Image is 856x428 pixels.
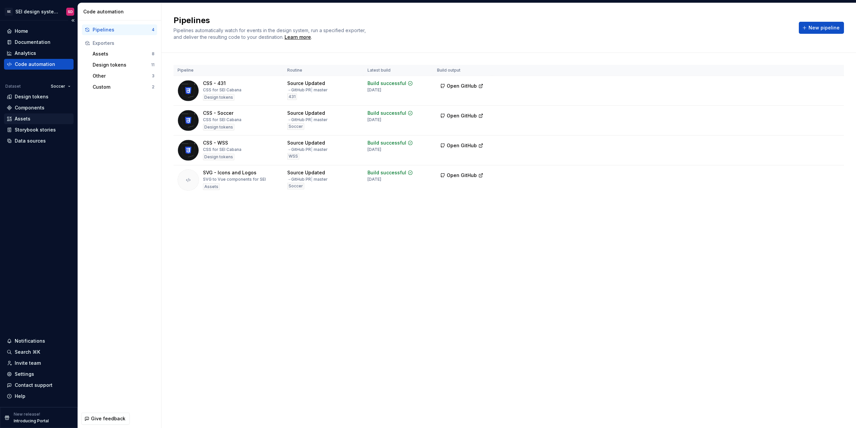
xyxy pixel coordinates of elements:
a: Documentation [4,37,74,48]
p: Introducing Portal [14,418,49,424]
div: Build successful [367,110,406,116]
th: Latest build [363,65,433,76]
button: Help [4,391,74,402]
button: Give feedback [81,413,130,425]
span: Pipelines automatically watch for events in the design system, run a specified exporter, and deli... [174,27,367,40]
button: Open GitHub [437,140,487,152]
div: Soccer [287,183,304,189]
div: Source Updated [287,80,325,87]
a: Open GitHub [437,144,487,149]
div: [DATE] [367,177,381,182]
div: Contact support [15,382,52,389]
a: Storybook stories [4,124,74,135]
th: Pipeline [174,65,283,76]
div: Other [93,73,152,79]
a: Open GitHub [437,84,487,90]
div: Design tokens [203,94,234,101]
div: 4 [152,27,154,32]
div: 2 [152,84,154,90]
div: Data sources [15,138,46,144]
a: Custom2 [90,82,157,92]
a: Pipelines4 [82,24,157,35]
span: Soccer [51,84,65,89]
a: Learn more [285,34,311,40]
div: [DATE] [367,87,381,93]
div: SE [5,8,13,16]
div: → GitHub PR master [287,87,328,93]
span: Open GitHub [447,112,477,119]
span: . [284,35,312,40]
div: → GitHub PR master [287,117,328,122]
div: Home [15,28,28,34]
button: Open GitHub [437,169,487,181]
div: CSS for SEI Cabana [203,117,241,122]
div: SVG - Icons and Logos [203,169,256,176]
button: New pipeline [799,22,844,34]
div: Search ⌘K [15,349,40,355]
th: Build output [433,65,492,76]
div: Source Updated [287,110,325,116]
div: Build successful [367,140,406,146]
div: 11 [151,62,154,68]
div: CSS - Soccer [203,110,233,116]
div: 431 [287,93,297,100]
span: | [311,177,313,182]
span: New pipeline [809,24,840,31]
a: Analytics [4,48,74,59]
button: Contact support [4,380,74,391]
div: Dataset [5,84,21,89]
button: Collapse sidebar [68,16,78,25]
a: Design tokens11 [90,60,157,70]
span: Give feedback [91,415,125,422]
button: SESEI design system - backupSD [1,4,76,19]
div: 3 [152,73,154,79]
div: → GitHub PR master [287,177,328,182]
div: Settings [15,371,34,377]
div: Code automation [15,61,55,68]
button: Soccer [48,82,74,91]
div: CSS for SEI Cabana [203,147,241,152]
button: Other3 [90,71,157,81]
div: Assets [93,51,152,57]
a: Invite team [4,358,74,368]
button: Notifications [4,336,74,346]
span: Open GitHub [447,142,477,149]
div: 8 [152,51,154,57]
div: Assets [15,115,30,122]
div: Custom [93,84,152,90]
span: | [311,87,313,92]
div: Code automation [83,8,158,15]
a: Open GitHub [437,173,487,179]
div: Build successful [367,169,406,176]
div: Exporters [93,40,154,47]
div: → GitHub PR master [287,147,328,152]
button: Assets8 [90,49,157,59]
div: Storybook stories [15,126,56,133]
a: Open GitHub [437,114,487,119]
div: Components [15,104,44,111]
p: New release! [14,412,40,417]
div: Documentation [15,39,50,46]
span: | [311,147,313,152]
button: Open GitHub [437,80,487,92]
div: SD [68,9,73,14]
a: Components [4,102,74,113]
span: Open GitHub [447,172,477,179]
div: CSS for SEI Cabana [203,87,241,93]
div: [DATE] [367,117,381,122]
div: Source Updated [287,169,325,176]
button: Search ⌘K [4,347,74,357]
div: Notifications [15,338,45,344]
div: Design tokens [93,62,151,68]
div: Help [15,393,25,400]
div: CSS - WSS [203,140,228,146]
div: Source Updated [287,140,325,146]
a: Code automation [4,59,74,70]
div: Design tokens [203,124,234,131]
a: Home [4,26,74,36]
div: WSS [287,153,299,160]
div: SVG to Vue components for SEI [203,177,266,182]
a: Assets [4,113,74,124]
